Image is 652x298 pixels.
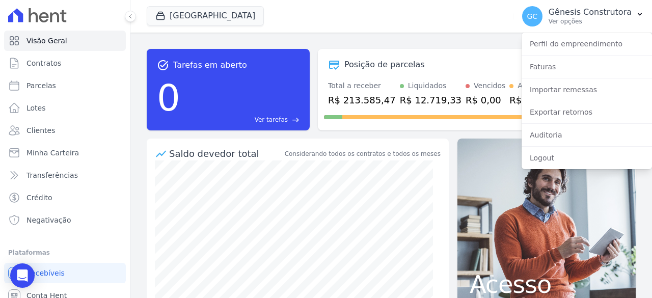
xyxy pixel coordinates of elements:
[285,149,441,158] div: Considerando todos os contratos e todos os meses
[8,247,122,259] div: Plataformas
[4,120,126,141] a: Clientes
[4,75,126,96] a: Parcelas
[184,115,300,124] a: Ver tarefas east
[522,149,652,167] a: Logout
[26,58,61,68] span: Contratos
[169,147,283,160] div: Saldo devedor total
[470,272,623,296] span: Acesso
[173,59,247,71] span: Tarefas em aberto
[4,98,126,118] a: Lotes
[26,148,79,158] span: Minha Carteira
[514,2,652,31] button: GC Gênesis Construtora Ver opções
[522,80,652,99] a: Importar remessas
[328,93,396,107] div: R$ 213.585,47
[26,268,65,278] span: Recebíveis
[4,165,126,185] a: Transferências
[4,143,126,163] a: Minha Carteira
[26,36,67,46] span: Visão Geral
[26,215,71,225] span: Negativação
[157,71,180,124] div: 0
[147,6,264,25] button: [GEOGRAPHIC_DATA]
[549,17,632,25] p: Ver opções
[344,59,425,71] div: Posição de parcelas
[10,263,35,288] div: Open Intercom Messenger
[4,210,126,230] a: Negativação
[26,193,52,203] span: Crédito
[522,126,652,144] a: Auditoria
[522,103,652,121] a: Exportar retornos
[522,35,652,53] a: Perfil do empreendimento
[26,170,78,180] span: Transferências
[408,80,447,91] div: Liquidados
[400,93,461,107] div: R$ 12.719,33
[255,115,288,124] span: Ver tarefas
[4,187,126,208] a: Crédito
[518,80,552,91] div: A receber
[527,13,537,20] span: GC
[474,80,505,91] div: Vencidos
[26,125,55,136] span: Clientes
[328,80,396,91] div: Total a receber
[4,31,126,51] a: Visão Geral
[509,93,577,107] div: R$ 200.866,14
[522,58,652,76] a: Faturas
[4,263,126,283] a: Recebíveis
[4,53,126,73] a: Contratos
[466,93,505,107] div: R$ 0,00
[26,103,46,113] span: Lotes
[157,59,169,71] span: task_alt
[292,116,300,124] span: east
[26,80,56,91] span: Parcelas
[549,7,632,17] p: Gênesis Construtora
